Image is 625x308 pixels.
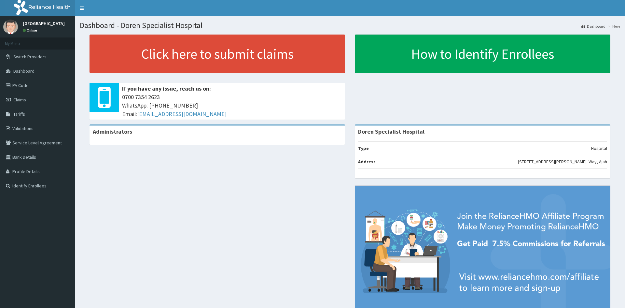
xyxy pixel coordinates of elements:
span: Tariffs [13,111,25,117]
p: Hospital [591,145,607,152]
strong: Doren Specialist Hospital [358,128,424,135]
p: [GEOGRAPHIC_DATA] [23,21,65,26]
a: Online [23,28,38,33]
p: [STREET_ADDRESS][PERSON_NAME]. Way, Ajah [518,158,607,165]
b: If you have any issue, reach us on: [122,85,211,92]
h1: Dashboard - Doren Specialist Hospital [80,21,620,30]
a: [EMAIL_ADDRESS][DOMAIN_NAME] [137,110,227,118]
span: Claims [13,97,26,103]
li: Here [606,23,620,29]
span: Switch Providers [13,54,47,60]
b: Administrators [93,128,132,135]
a: Dashboard [581,23,605,29]
a: Click here to submit claims [90,35,345,73]
b: Type [358,145,369,151]
b: Address [358,159,376,165]
span: Dashboard [13,68,35,74]
a: How to Identify Enrollees [355,35,610,73]
span: 0700 7354 2623 WhatsApp: [PHONE_NUMBER] Email: [122,93,342,118]
img: User Image [3,20,18,34]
